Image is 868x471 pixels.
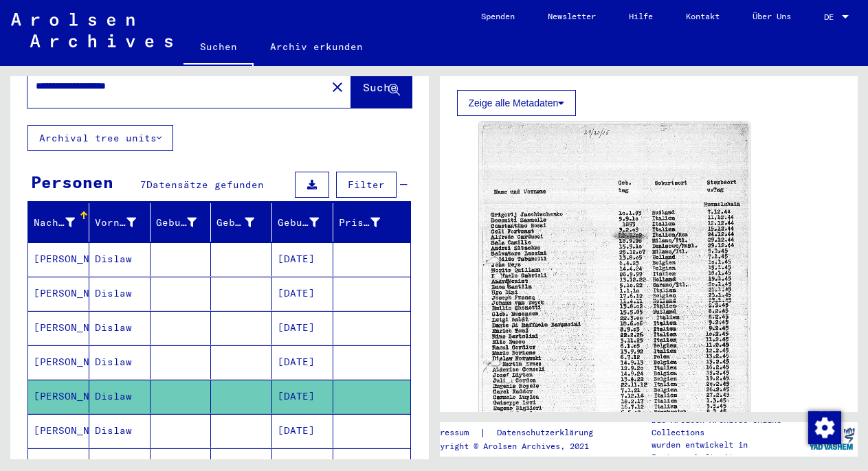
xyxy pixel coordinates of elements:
mat-cell: Dislaw [89,242,151,276]
mat-cell: [PERSON_NAME] [28,311,89,345]
span: DE [824,12,839,22]
mat-cell: [DATE] [272,242,333,276]
div: | [425,426,610,440]
button: Clear [324,73,351,100]
mat-header-cell: Prisoner # [333,203,410,242]
mat-cell: Dislaw [89,414,151,448]
a: Impressum [425,426,480,440]
div: Nachname [34,211,92,233]
span: 7 [140,179,146,191]
a: Datenschutzerklärung [486,426,610,440]
p: wurden entwickelt in Partnerschaft mit [652,439,805,463]
mat-cell: [DATE] [272,345,333,379]
div: Geburtsdatum [278,211,336,233]
div: Geburtsdatum [278,216,319,230]
p: Copyright © Arolsen Archives, 2021 [425,440,610,452]
mat-header-cell: Geburtsname [151,203,212,242]
img: Arolsen_neg.svg [11,13,173,47]
button: Zeige alle Metadaten [457,90,577,116]
mat-header-cell: Vorname [89,203,151,242]
mat-cell: [PERSON_NAME] [28,414,89,448]
mat-cell: [DATE] [272,380,333,413]
mat-cell: [PERSON_NAME] [28,242,89,276]
div: Prisoner # [339,216,380,230]
mat-header-cell: Geburtsdatum [272,203,333,242]
span: Suche [363,80,397,94]
div: Vorname [95,211,153,233]
span: Filter [348,179,385,191]
mat-cell: [PERSON_NAME] [28,380,89,413]
div: Vorname [95,216,136,230]
mat-cell: Dislaw [89,380,151,413]
button: Suche [351,65,412,108]
a: Suchen [183,30,254,66]
div: Zustimmung ändern [808,411,841,444]
div: Prisoner # [339,211,397,233]
mat-cell: Dislaw [89,311,151,345]
div: Geburtsname [156,211,214,233]
mat-header-cell: Geburt‏ [211,203,272,242]
mat-cell: [DATE] [272,277,333,310]
mat-cell: Dislaw [89,345,151,379]
mat-cell: [DATE] [272,311,333,345]
mat-cell: [PERSON_NAME] [28,345,89,379]
mat-cell: Dislaw [89,277,151,310]
mat-icon: close [329,79,346,95]
mat-cell: [DATE] [272,414,333,448]
img: yv_logo.png [806,422,858,456]
div: Personen [31,170,113,194]
button: Archival tree units [27,125,173,151]
button: Filter [336,172,397,198]
div: Geburtsname [156,216,197,230]
div: Nachname [34,216,75,230]
a: Archiv erkunden [254,30,379,63]
mat-cell: [PERSON_NAME] [28,277,89,310]
div: Geburt‏ [216,216,254,230]
img: Zustimmung ändern [808,411,841,444]
p: Die Arolsen Archives Online-Collections [652,414,805,439]
mat-header-cell: Nachname [28,203,89,242]
div: Geburt‏ [216,211,271,233]
span: Datensätze gefunden [146,179,264,191]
